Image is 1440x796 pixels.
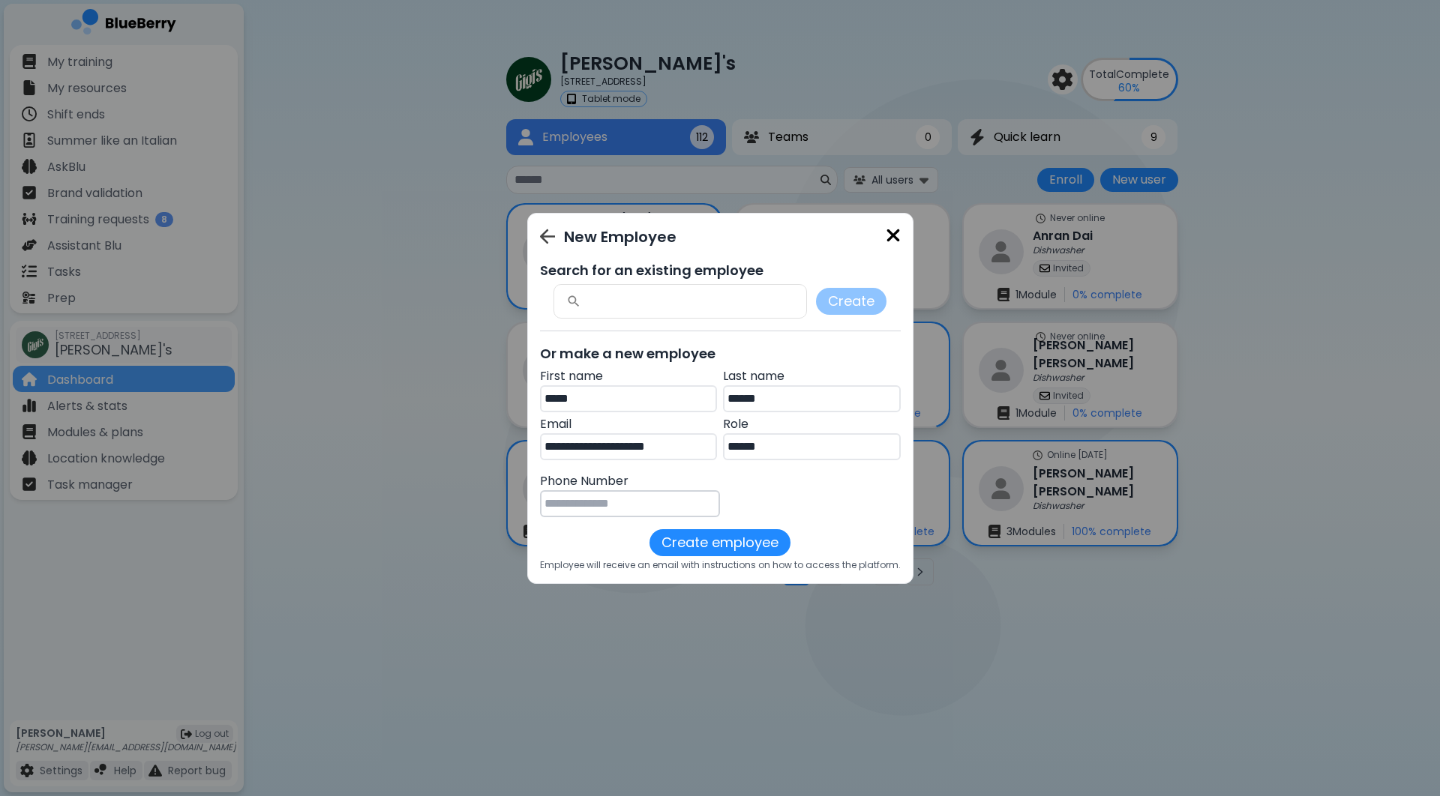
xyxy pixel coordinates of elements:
p: First name [540,367,718,385]
img: close icon [886,226,901,246]
p: Or make a new employee [540,343,901,364]
p: Email [540,415,718,433]
p: Search for an existing employee [540,260,901,281]
img: Go back [540,229,555,244]
p: Role [723,415,901,433]
p: Phone Number [540,472,721,490]
p: Last name [723,367,901,385]
p: New Employee [564,226,676,248]
p: Employee will receive an email with instructions on how to access the platform. [540,559,901,571]
button: Create employee [649,529,790,556]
